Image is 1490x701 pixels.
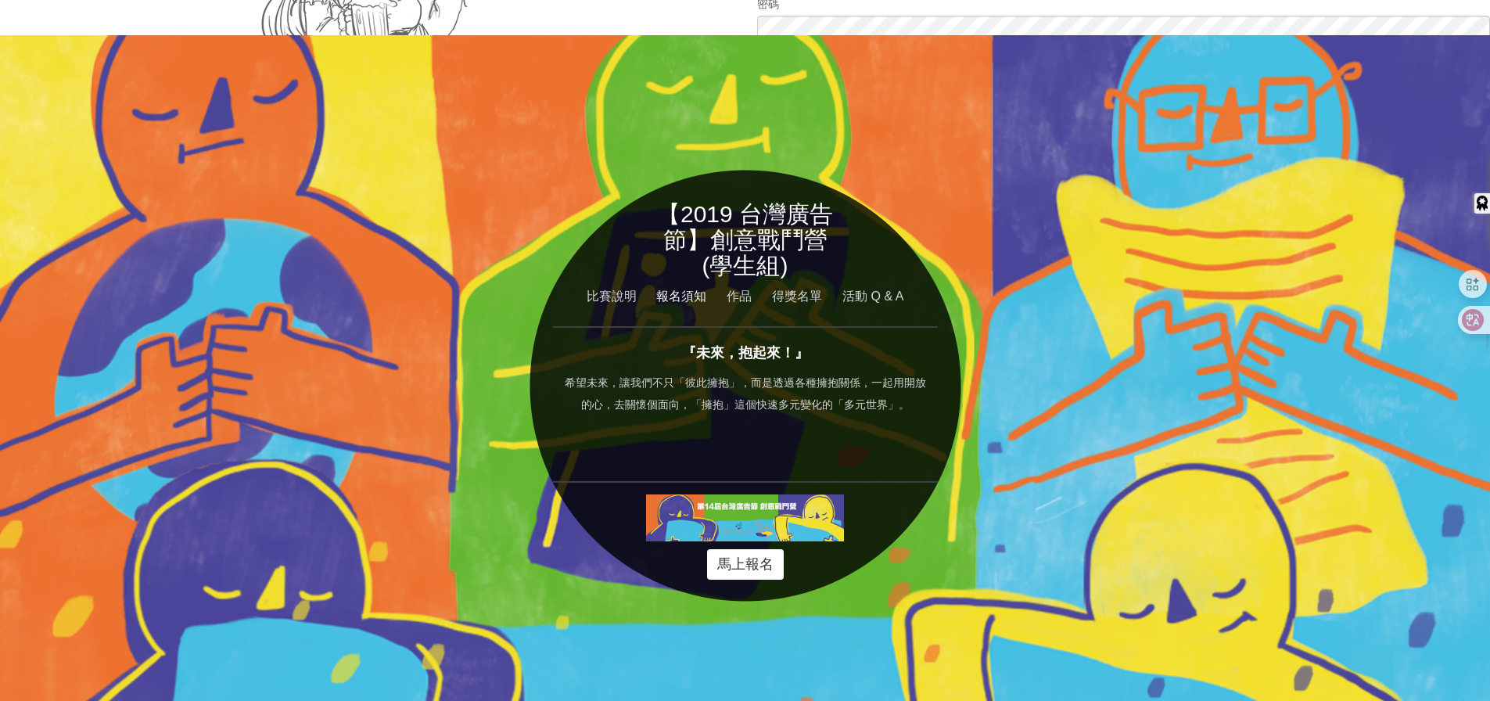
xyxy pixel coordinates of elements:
[578,287,645,307] a: 比賽說明
[834,287,912,307] a: 活動 Q & A
[648,287,715,307] a: 報名須知
[636,170,855,271] h1: 【2019 台灣廣告節】創意戰鬥營 (學生組)
[553,343,938,364] div: 『未來，抱起來！』
[718,287,760,307] a: 作品
[646,494,844,541] img: logo
[707,549,784,581] a: 馬上報名
[763,287,831,307] a: 得獎名單
[555,364,935,469] div: 希望未來，讓我們不只「彼此擁抱」，而是透過各種擁抱關係，一起用開放的心，去關懷個面向，「擁抱」這個快速多元變化的「多元世界」。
